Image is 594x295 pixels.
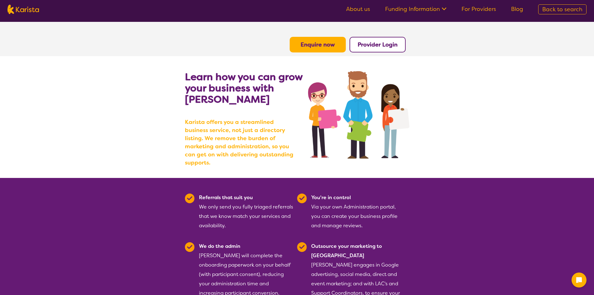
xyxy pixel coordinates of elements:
[290,37,346,52] button: Enquire now
[297,242,307,252] img: Tick
[308,71,409,159] img: grow your business with Karista
[297,194,307,203] img: Tick
[185,194,195,203] img: Tick
[542,6,582,13] span: Back to search
[7,5,39,14] img: Karista logo
[358,41,398,48] a: Provider Login
[185,70,302,106] b: Learn how you can grow your business with [PERSON_NAME]
[185,242,195,252] img: Tick
[301,41,335,48] a: Enquire now
[511,5,523,13] a: Blog
[461,5,496,13] a: For Providers
[199,193,293,230] div: We only send you fully triaged referrals that we know match your services and availability.
[311,243,382,259] b: Outsource your marketing to [GEOGRAPHIC_DATA]
[350,37,406,52] button: Provider Login
[385,5,447,13] a: Funding Information
[346,5,370,13] a: About us
[199,243,240,249] b: We do the admin
[199,194,253,201] b: Referrals that suit you
[311,194,351,201] b: You're in control
[311,193,406,230] div: Via your own Administration portal, you can create your business profile and manage reviews.
[538,4,587,14] a: Back to search
[185,118,297,167] b: Karista offers you a streamlined business service, not just a directory listing. We remove the bu...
